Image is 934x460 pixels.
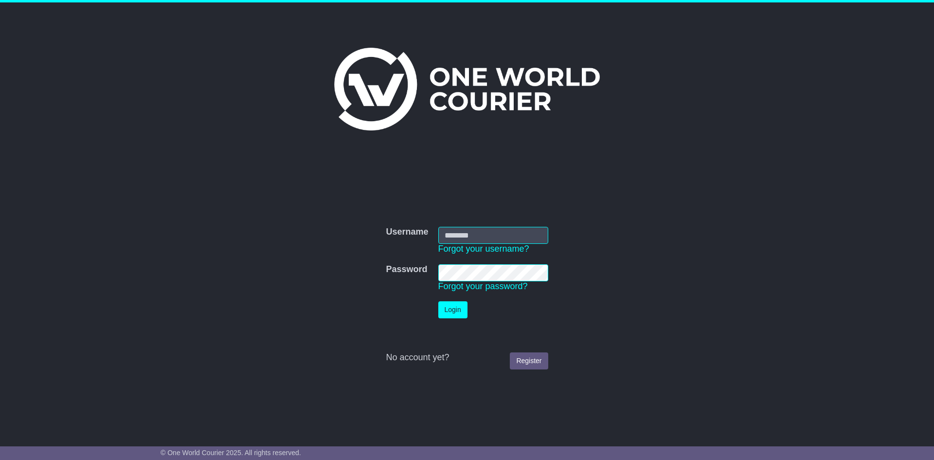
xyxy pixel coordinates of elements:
span: © One World Courier 2025. All rights reserved. [161,449,301,457]
a: Forgot your password? [438,281,528,291]
div: No account yet? [386,352,548,363]
a: Register [510,352,548,369]
img: One World [334,48,600,130]
label: Username [386,227,428,238]
a: Forgot your username? [438,244,529,254]
button: Login [438,301,467,318]
label: Password [386,264,427,275]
